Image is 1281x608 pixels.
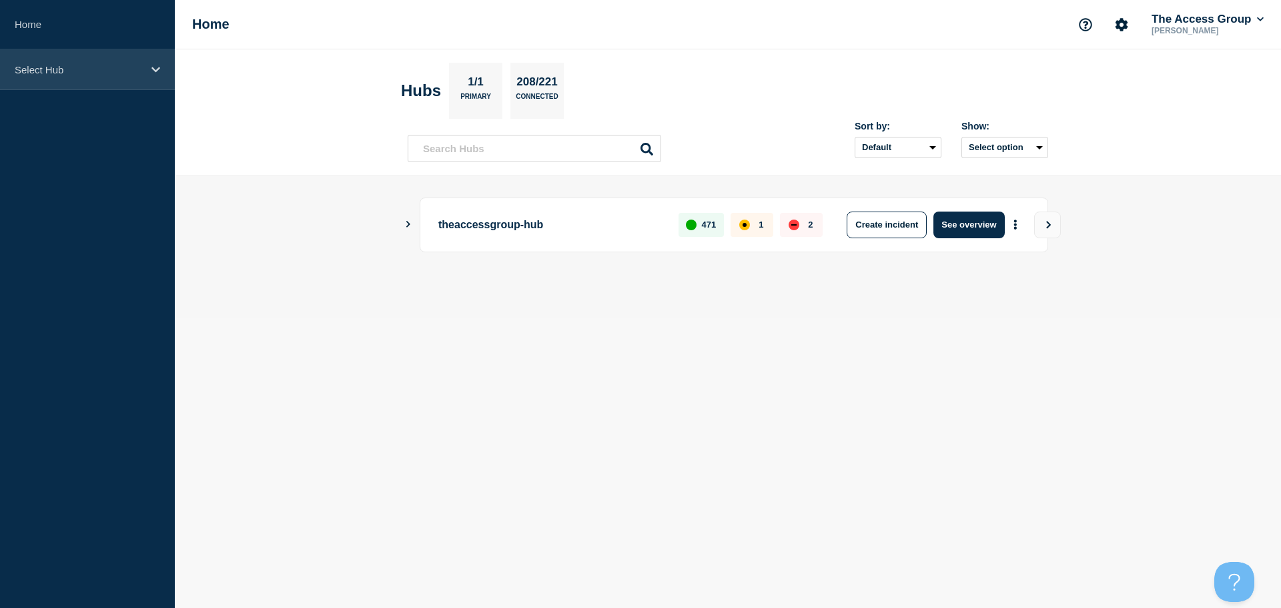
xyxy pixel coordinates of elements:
[855,121,941,131] div: Sort by:
[1108,11,1136,39] button: Account settings
[961,137,1048,158] button: Select option
[401,81,441,100] h2: Hubs
[512,75,562,93] p: 208/221
[789,220,799,230] div: down
[702,220,717,230] p: 471
[933,212,1004,238] button: See overview
[759,220,763,230] p: 1
[739,220,750,230] div: affected
[1214,562,1254,602] iframe: Help Scout Beacon - Open
[855,137,941,158] select: Sort by
[1149,26,1266,35] p: [PERSON_NAME]
[438,212,663,238] p: theaccessgroup-hub
[192,17,230,32] h1: Home
[460,93,491,107] p: Primary
[1034,212,1061,238] button: View
[808,220,813,230] p: 2
[408,135,661,162] input: Search Hubs
[847,212,927,238] button: Create incident
[1149,13,1266,26] button: The Access Group
[686,220,697,230] div: up
[961,121,1048,131] div: Show:
[1007,212,1024,237] button: More actions
[405,220,412,230] button: Show Connected Hubs
[463,75,489,93] p: 1/1
[1072,11,1100,39] button: Support
[516,93,558,107] p: Connected
[15,64,143,75] p: Select Hub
